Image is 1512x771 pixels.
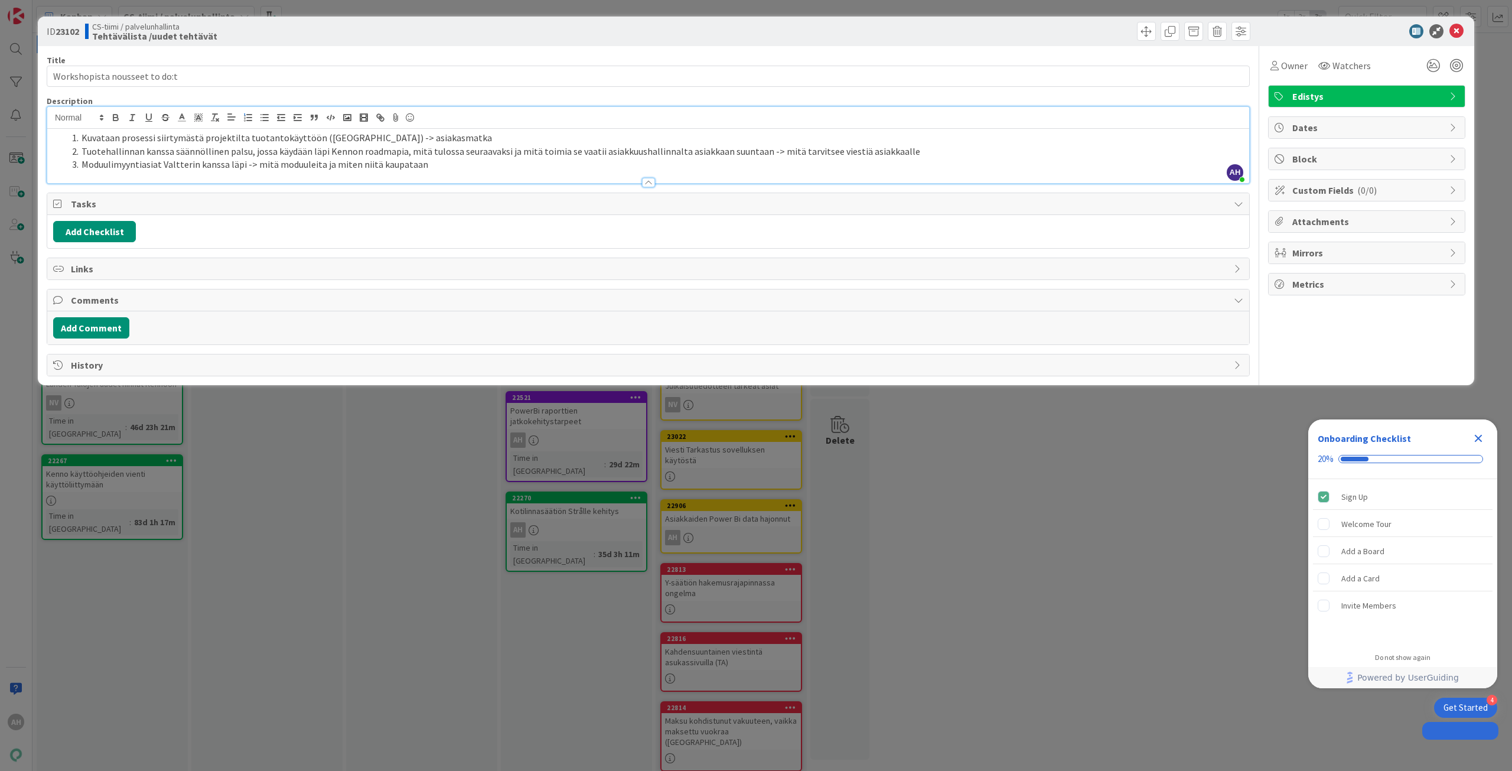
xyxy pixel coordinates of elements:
div: Add a Card is incomplete. [1313,565,1493,591]
span: Tasks [71,197,1228,211]
span: Owner [1281,58,1308,73]
span: Dates [1292,121,1443,135]
b: Tehtävälista /uudet tehtävät [92,31,217,41]
div: Welcome Tour [1341,517,1392,531]
div: 4 [1487,695,1497,705]
div: Checklist Container [1308,419,1497,688]
div: Footer [1308,667,1497,688]
div: Get Started [1443,702,1488,714]
li: Tuotehallinnan kanssa säännöllinen palsu, jossa käydään läpi Kennon roadmapia, mitä tulossa seura... [67,145,1243,158]
label: Title [47,55,66,66]
div: Sign Up [1341,490,1368,504]
button: Add Checklist [53,221,136,242]
div: Add a Board is incomplete. [1313,538,1493,564]
div: Onboarding Checklist [1318,431,1411,445]
span: ID [47,24,79,38]
span: Links [71,262,1228,276]
span: Description [47,96,93,106]
span: Attachments [1292,214,1443,229]
div: Sign Up is complete. [1313,484,1493,510]
div: Do not show again [1375,653,1430,662]
span: AH [1227,164,1243,181]
span: Custom Fields [1292,183,1443,197]
span: Metrics [1292,277,1443,291]
div: Open Get Started checklist, remaining modules: 4 [1434,698,1497,718]
span: CS-tiimi / palvelunhallinta [92,22,217,31]
button: Add Comment [53,317,129,339]
span: ( 0/0 ) [1357,184,1377,196]
div: Welcome Tour is incomplete. [1313,511,1493,537]
div: Invite Members is incomplete. [1313,593,1493,619]
div: Checklist progress: 20% [1318,454,1488,464]
span: Powered by UserGuiding [1357,671,1459,685]
span: Block [1292,152,1443,166]
a: Powered by UserGuiding [1314,667,1491,688]
div: Add a Card [1341,571,1380,585]
span: Watchers [1332,58,1371,73]
span: History [71,358,1228,372]
li: Kuvataan prosessi siirtymästä projektilta tuotantokäyttöön ([GEOGRAPHIC_DATA]) -> asiakasmatka [67,131,1243,145]
input: type card name here... [47,66,1250,87]
div: Close Checklist [1469,429,1488,448]
div: Add a Board [1341,544,1384,558]
div: Invite Members [1341,598,1396,613]
div: 20% [1318,454,1334,464]
span: Edistys [1292,89,1443,103]
b: 23102 [56,25,79,37]
span: Mirrors [1292,246,1443,260]
span: Comments [71,293,1228,307]
div: Checklist items [1308,479,1497,645]
li: Moduulimyyntiasiat Valtterin kanssa läpi -> mitä moduuleita ja miten niitä kaupataan [67,158,1243,171]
